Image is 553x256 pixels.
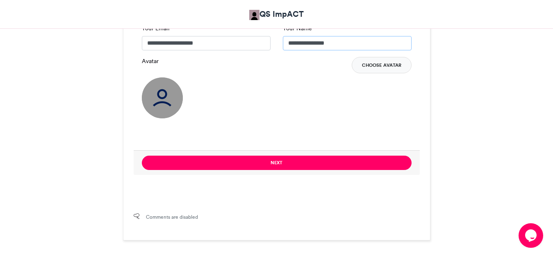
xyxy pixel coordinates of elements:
span: Comments are disabled [146,213,198,221]
label: Avatar [142,57,159,66]
button: Next [142,156,412,170]
a: QS ImpACT [249,8,304,20]
img: user_circle.png [142,77,183,118]
img: QS ImpACT QS ImpACT [249,10,259,20]
iframe: chat widget [519,223,545,248]
label: Your Email [142,24,172,33]
button: Choose Avatar [352,57,412,73]
label: Your Name [283,24,314,33]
